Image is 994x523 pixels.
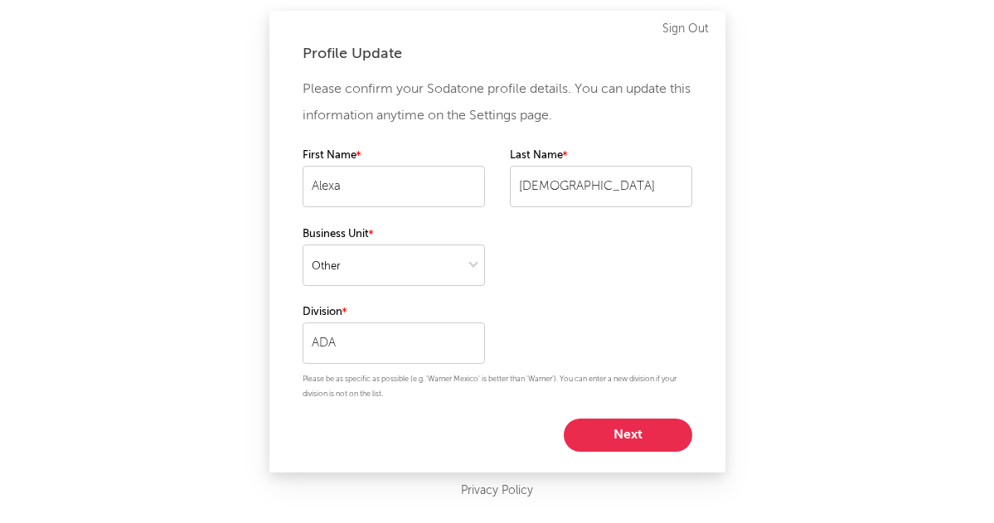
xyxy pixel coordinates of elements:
[303,303,485,322] label: Division
[303,146,485,166] label: First Name
[303,322,485,364] input: Your division
[461,481,533,501] a: Privacy Policy
[303,76,692,129] p: Please confirm your Sodatone profile details. You can update this information anytime on the Sett...
[303,225,485,245] label: Business Unit
[662,19,709,39] a: Sign Out
[564,419,692,452] button: Next
[303,166,485,207] input: Your first name
[303,44,692,64] div: Profile Update
[303,372,692,402] p: Please be as specific as possible (e.g. 'Warner Mexico' is better than 'Warner'). You can enter a...
[510,146,692,166] label: Last Name
[510,166,692,207] input: Your last name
